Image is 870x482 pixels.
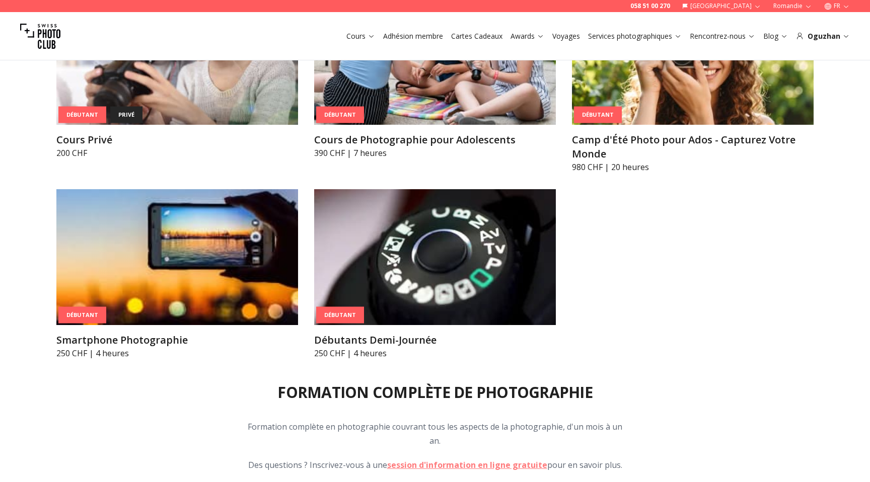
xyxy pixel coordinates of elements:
[686,29,759,43] button: Rencontrez-nous
[383,31,443,41] a: Adhésion membre
[277,383,593,401] h2: Formation complète de photographie
[110,107,142,123] div: privé
[314,333,556,347] h3: Débutants Demi-Journée
[242,420,628,448] p: Formation complète en photographie couvrant tous les aspects de la photographie, d'un mois à un an.
[447,29,506,43] button: Cartes Cadeaux
[572,133,814,161] h3: Camp d'Été Photo pour Ados - Capturez Votre Monde
[316,307,364,324] div: Débutant
[630,2,670,10] a: 058 51 00 270
[548,29,584,43] button: Voyages
[690,31,755,41] a: Rencontrez-nous
[451,31,502,41] a: Cartes Cadeaux
[56,333,298,347] h3: Smartphone Photographie
[56,189,298,359] a: Smartphone PhotographieDébutantSmartphone Photographie250 CHF | 4 heures
[511,31,544,41] a: Awards
[314,347,556,359] p: 250 CHF | 4 heures
[763,31,788,41] a: Blog
[506,29,548,43] button: Awards
[56,133,298,147] h3: Cours Privé
[346,31,375,41] a: Cours
[314,189,556,359] a: Débutants Demi-JournéeDébutantDébutants Demi-Journée250 CHF | 4 heures
[20,16,60,56] img: Swiss photo club
[574,107,622,123] div: Débutant
[379,29,447,43] button: Adhésion membre
[58,107,106,123] div: Débutant
[387,459,547,470] a: session d'information en ligne gratuite
[56,347,298,359] p: 250 CHF | 4 heures
[58,307,106,324] div: Débutant
[342,29,379,43] button: Cours
[316,107,364,123] div: Débutant
[552,31,580,41] a: Voyages
[56,147,298,159] p: 200 CHF
[242,458,628,472] p: Des questions ? Inscrivez-vous à une pour en savoir plus.
[572,161,814,173] p: 980 CHF | 20 heures
[314,147,556,159] p: 390 CHF | 7 heures
[584,29,686,43] button: Services photographiques
[796,31,850,41] div: Oguzhan
[314,133,556,147] h3: Cours de Photographie pour Adolescents
[314,189,556,325] img: Débutants Demi-Journée
[759,29,792,43] button: Blog
[56,189,298,325] img: Smartphone Photographie
[588,31,682,41] a: Services photographiques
